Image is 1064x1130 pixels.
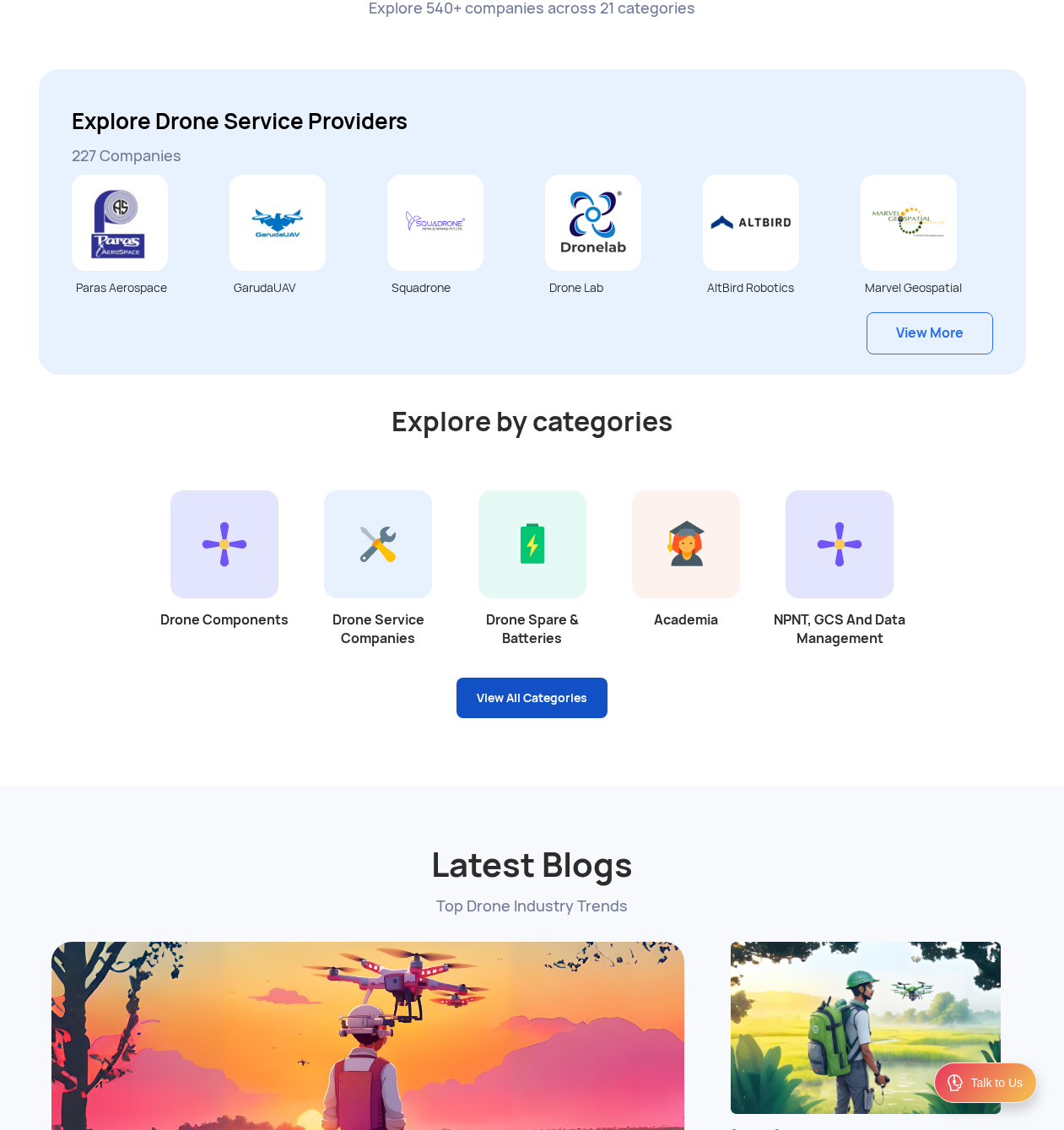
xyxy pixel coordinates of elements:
a: Squadrone [387,215,520,296]
a: Marvel Geospatial [861,215,993,296]
img: Squadrone [387,175,483,271]
p: Drone Service Companies [301,611,455,648]
p: Drone Lab [549,279,678,296]
h3: Explore Drone Service Providers [72,106,993,137]
p: Drone Spare & Batteries [455,611,608,648]
img: Paras [72,175,168,271]
h2: Latest Blogs [51,803,1013,887]
p: NPNT, GCS And Data Management [763,611,916,648]
p: Marvel Geospatial [865,279,993,296]
img: Garuda [230,175,326,271]
p: Top Drone Industry Trends [51,895,1013,916]
a: NPNT, GCS And Data Management [763,537,916,648]
img: Drone Spare & Batteries [478,490,586,598]
a: Drone Service Companies [301,537,455,648]
a: AltBird Robotics [703,215,835,296]
img: NPNT, GCS And Data Management [786,490,894,598]
a: View More [867,312,993,354]
p: AltBird Robotics [707,279,835,296]
img: Drone Components [170,490,278,598]
a: Drone Lab [545,215,678,296]
div: Talk to Us [971,1074,1023,1091]
p: Paras Aerospace [76,279,204,296]
a: GarudaUAV [230,215,362,296]
img: Dronlab [545,175,641,271]
a: Paras Aerospace [72,215,204,296]
a: Drone Components [147,537,300,630]
img: Matrixgeo [703,175,799,271]
p: 227 Companies [72,145,993,166]
p: Academia [609,611,763,630]
p: GarudaUAV [234,279,362,296]
a: View All Categories [456,678,608,718]
img: ic_Support.svg [945,1073,965,1093]
a: Drone Spare & Batteries [455,537,608,648]
img: 13 Essential Qualities of an Outstanding Commercial Drone Pilot [731,942,1001,1114]
h3: Explore by categories [51,408,1013,435]
p: Squadrone [392,279,520,296]
a: Academia [609,537,763,630]
img: Academia [632,490,740,598]
p: Drone Components [147,611,300,630]
img: Drone Service Companies [324,490,432,598]
img: GarudaUAV [861,175,957,271]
